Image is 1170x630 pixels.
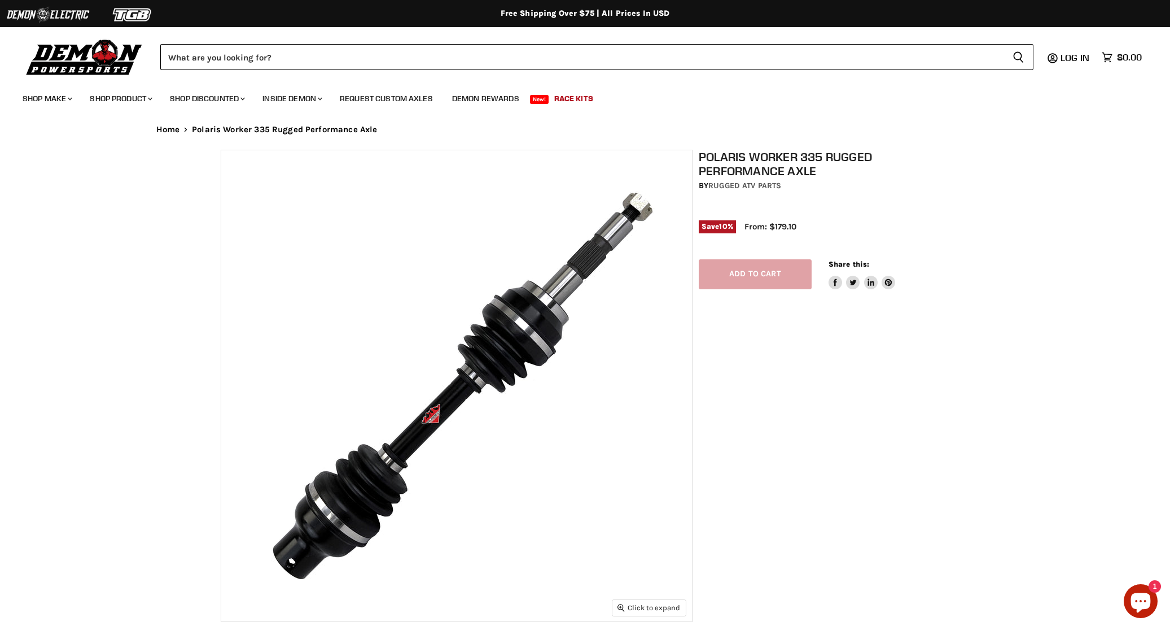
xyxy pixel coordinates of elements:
[699,220,736,233] span: Save %
[617,603,680,612] span: Click to expand
[719,222,727,231] span: 10
[254,87,329,110] a: Inside Demon
[1004,44,1033,70] button: Search
[744,221,796,232] span: From: $179.10
[1055,53,1096,63] a: Log in
[331,87,441,110] a: Request Custom Axles
[160,44,1033,70] form: Product
[530,95,549,104] span: New!
[546,87,602,110] a: Race Kits
[6,4,90,25] img: Demon Electric Logo 2
[23,37,146,77] img: Demon Powersports
[829,260,869,268] span: Share this:
[699,180,956,192] div: by
[134,8,1037,19] div: Free Shipping Over $75 | All Prices In USD
[161,87,252,110] a: Shop Discounted
[81,87,159,110] a: Shop Product
[156,125,180,134] a: Home
[1061,52,1089,63] span: Log in
[221,150,692,622] img: IMAGE
[14,87,79,110] a: Shop Make
[192,125,377,134] span: Polaris Worker 335 Rugged Performance Axle
[699,150,956,178] h1: Polaris Worker 335 Rugged Performance Axle
[1120,584,1161,621] inbox-online-store-chat: Shopify online store chat
[160,44,1004,70] input: Search
[829,259,896,289] aside: Share this:
[1096,49,1147,66] a: $0.00
[612,600,686,615] button: Click to expand
[134,125,1037,134] nav: Breadcrumbs
[444,87,528,110] a: Demon Rewards
[90,4,175,25] img: TGB Logo 2
[14,82,1139,110] ul: Main menu
[708,181,781,190] a: Rugged ATV Parts
[1117,52,1142,63] span: $0.00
